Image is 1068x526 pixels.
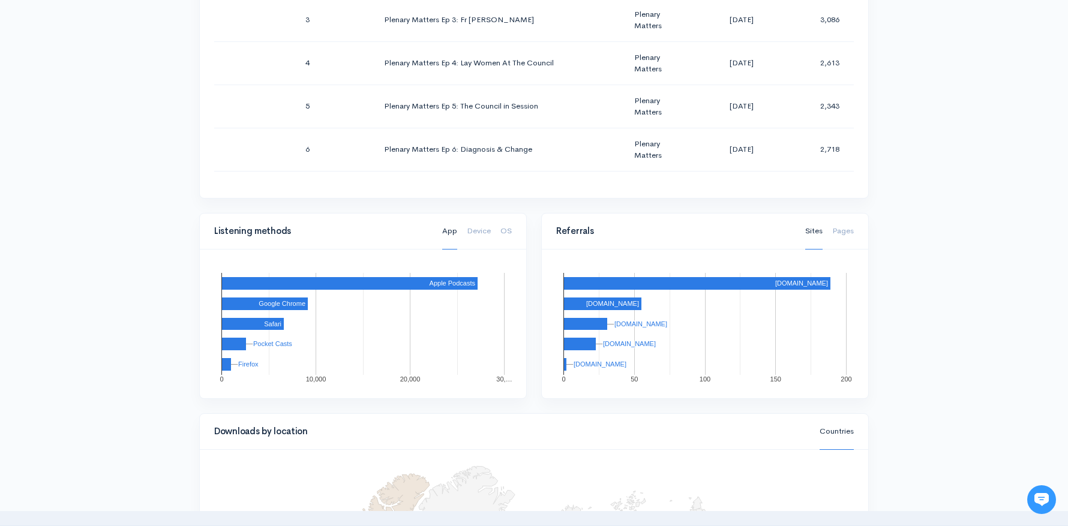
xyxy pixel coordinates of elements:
text: 0 [562,375,565,383]
td: Plenary Matters [625,85,699,128]
text: 50 [631,375,638,383]
td: [DATE] [699,85,785,128]
h2: Just let us know if you need anything and we'll be happy to help! 🙂 [18,80,222,137]
td: 2,343 [785,85,854,128]
h1: Hi 👋 [18,58,222,77]
td: [DATE] [699,171,785,214]
text: Apple Podcasts [430,279,476,287]
td: Plenary Matters Ep 4: Lay Women At The Council [374,41,625,85]
td: [DATE] [699,128,785,171]
text: Google Chrome [259,300,305,307]
h4: Downloads by location [214,426,805,437]
td: Plenary Matters Ep 5: The Council in Session [374,85,625,128]
text: [DOMAIN_NAME] [574,360,626,368]
text: [DOMAIN_NAME] [586,300,639,307]
text: 100 [700,375,710,383]
text: 200 [841,375,851,383]
svg: A chart. [214,264,512,384]
text: 150 [770,375,781,383]
button: New conversation [19,159,221,183]
td: 6 [296,128,374,171]
td: 2,492 [785,171,854,214]
td: 7 [296,171,374,214]
text: 0 [220,375,223,383]
td: 4 [296,41,374,85]
a: Device [467,213,491,250]
a: Sites [805,213,823,250]
text: [DOMAIN_NAME] [614,320,667,327]
text: [DOMAIN_NAME] [775,279,828,287]
td: 2,613 [785,41,854,85]
h4: Referrals [556,226,791,236]
td: Plenary Matters [625,171,699,214]
text: Pocket Casts [253,340,292,347]
a: Countries [820,413,854,450]
text: 10,000 [306,375,326,383]
text: 20,000 [400,375,421,383]
a: OS [500,213,512,250]
input: Search articles [35,226,214,250]
svg: A chart. [556,264,854,384]
text: 30,… [496,375,512,383]
p: Find an answer quickly [16,206,224,220]
td: Plenary Council Ep 7: [PERSON_NAME] [374,171,625,214]
td: Plenary Matters [625,128,699,171]
span: New conversation [77,166,144,176]
td: [DATE] [699,41,785,85]
td: Plenary Matters [625,41,699,85]
text: [DOMAIN_NAME] [603,340,656,347]
td: 2,718 [785,128,854,171]
text: Firefox [238,360,259,368]
td: Plenary Matters Ep 6: Diagnosis & Change [374,128,625,171]
text: Safari [264,320,281,327]
iframe: gist-messenger-bubble-iframe [1027,485,1056,514]
a: Pages [832,213,854,250]
td: 5 [296,85,374,128]
a: App [442,213,457,250]
h4: Listening methods [214,226,428,236]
